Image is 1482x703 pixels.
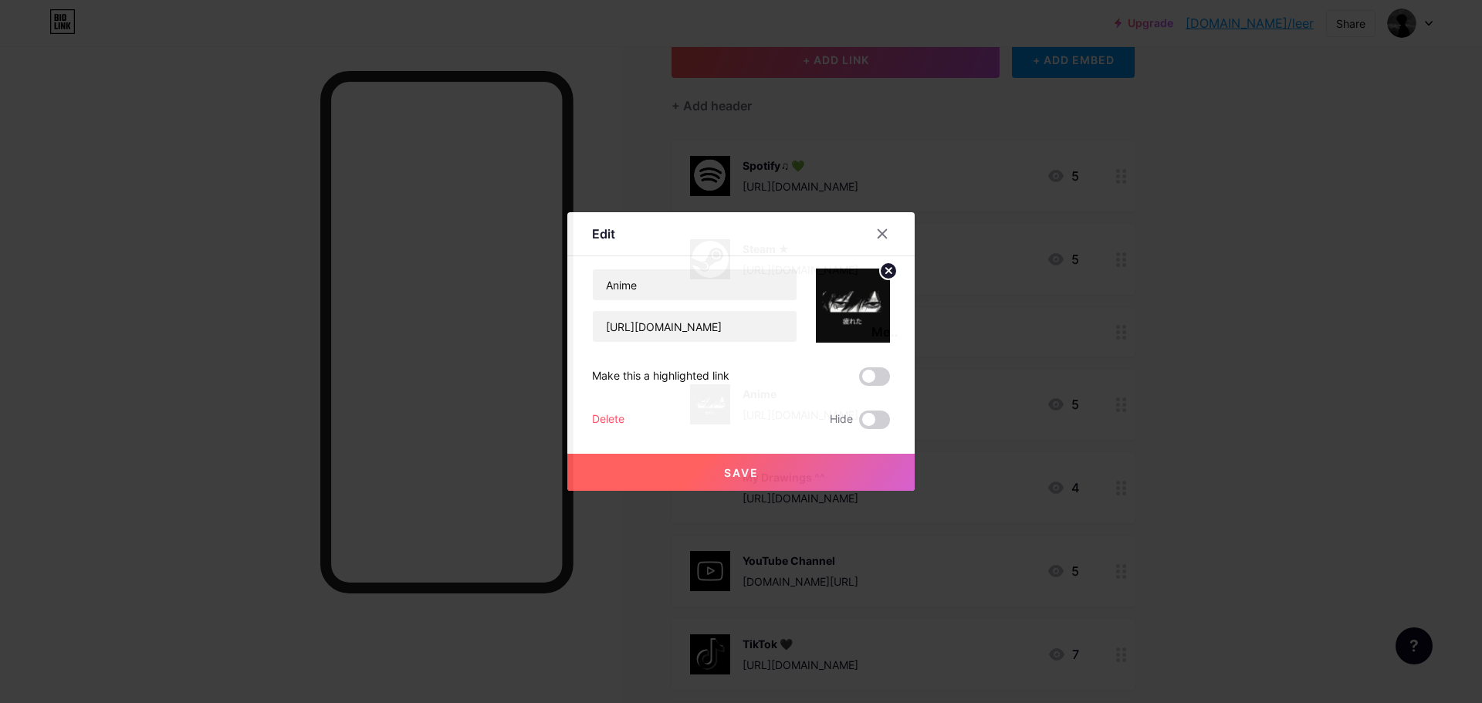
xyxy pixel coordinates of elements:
[593,311,797,342] input: URL
[593,269,797,300] input: Title
[592,225,615,243] div: Edit
[567,454,915,491] button: Save
[724,466,759,479] span: Save
[592,411,624,429] div: Delete
[830,411,853,429] span: Hide
[816,269,890,343] img: link_thumbnail
[592,367,729,386] div: Make this a highlighted link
